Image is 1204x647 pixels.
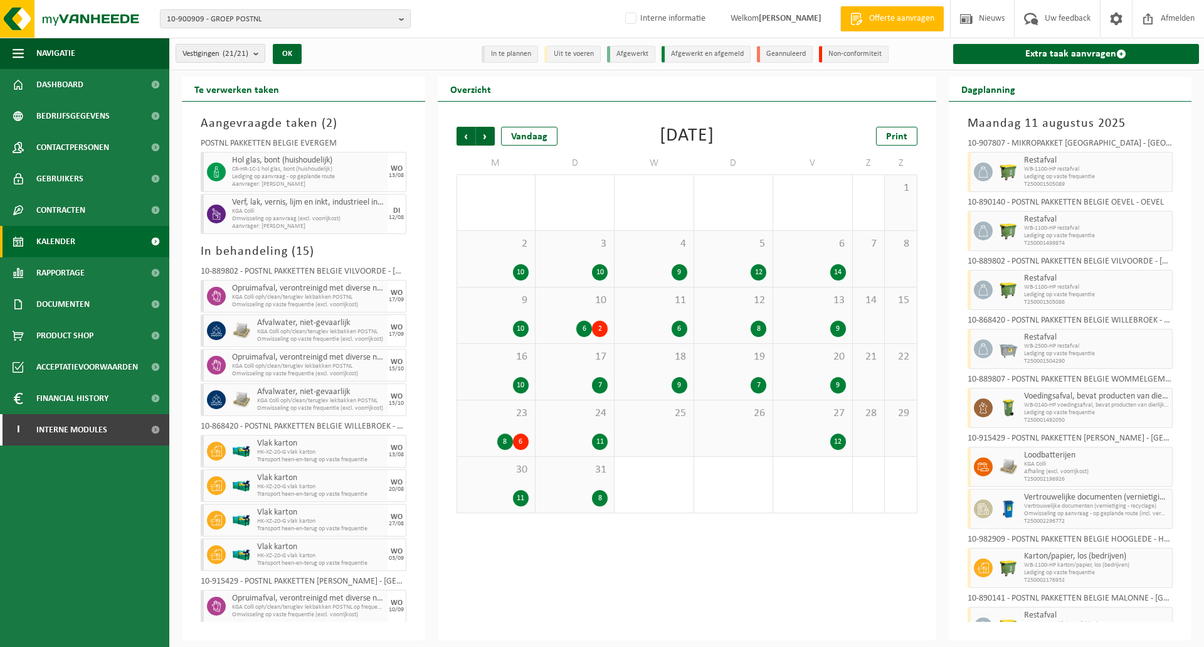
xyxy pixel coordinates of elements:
[232,166,384,173] span: CR-HR-1C-1 hol glas, bont (huishoudelijk)
[257,318,384,328] span: Afvalwater, niet-gevaarlijk
[296,245,310,258] span: 15
[999,281,1018,299] img: WB-1100-HPE-GN-50
[389,555,404,562] div: 03/09
[232,363,384,370] span: KGA Colli oph/clean/teruglev lekbakken POSTNL
[1024,156,1170,166] span: Restafval
[1024,240,1170,247] span: T250001499874
[257,449,384,456] span: HK-XZ-20-G vlak karton
[391,548,403,555] div: WO
[167,10,394,29] span: 10-900909 - GROEP POSTNL
[232,611,384,619] span: Omwisseling op vaste frequentie (excl. voorrijkost)
[391,479,403,486] div: WO
[1024,493,1170,503] span: Vertrouwelijke documenten (vernietiging - recyclage)
[621,181,687,195] span: 27
[1024,333,1170,343] span: Restafval
[542,237,608,251] span: 3
[389,173,404,179] div: 13/08
[542,294,608,307] span: 10
[891,181,910,195] span: 1
[830,321,846,337] div: 9
[859,237,878,251] span: 7
[779,463,845,477] span: 3
[830,264,846,281] div: 14
[576,321,592,337] div: 6
[438,77,504,101] h2: Overzicht
[513,264,529,281] div: 10
[999,457,1018,476] img: LP-PA-00000-WDN-11
[463,294,529,307] span: 9
[36,38,75,69] span: Navigatie
[1024,518,1170,525] span: T250002296772
[623,9,705,28] label: Interne informatie
[257,552,384,560] span: HK-XZ-20-G vlak karton
[36,69,83,100] span: Dashboard
[257,491,384,498] span: Transport heen-en-terug op vaste frequentie
[672,377,687,393] div: 9
[660,127,714,146] div: [DATE]
[859,181,878,195] span: 30
[36,163,83,195] span: Gebruikers
[457,127,475,146] span: Vorige
[866,13,937,25] span: Offerte aanvragen
[700,294,766,307] span: 12
[391,165,403,173] div: WO
[779,237,845,251] span: 6
[773,152,852,174] td: V
[751,264,766,281] div: 12
[949,77,1028,101] h2: Dagplanning
[672,264,687,281] div: 9
[592,264,608,281] div: 10
[968,594,1173,607] div: 10-890141 - POSTNL PAKKETTEN BELGIE MALONNE - [GEOGRAPHIC_DATA]
[36,132,109,163] span: Contactpersonen
[476,127,495,146] span: Volgende
[182,45,248,63] span: Vestigingen
[1024,510,1170,518] span: Omwisseling op aanvraag - op geplande route (incl. verwerking)
[201,577,406,590] div: 10-915429 - POSTNL PAKKETTEN [PERSON_NAME] - [GEOGRAPHIC_DATA]
[36,226,75,257] span: Kalender
[232,442,251,461] img: HK-XZ-20-GN-12
[968,257,1173,270] div: 10-889802 - POSTNL PAKKETTEN BELGIE VILVOORDE - [GEOGRAPHIC_DATA]
[36,257,85,289] span: Rapportage
[621,237,687,251] span: 4
[672,321,687,337] div: 6
[232,284,384,294] span: Opruimafval, verontreinigd met diverse niet-gevaarlijke afvalstoffen
[389,521,404,527] div: 27/08
[779,294,845,307] span: 13
[1024,166,1170,173] span: WB-1100-HP restafval
[232,215,384,223] span: Omwisseling op aanvraag (excl. voorrijkost)
[891,463,910,477] span: 5
[1024,284,1170,291] span: WB-1100-HP restafval
[1024,350,1170,358] span: Lediging op vaste frequentie
[232,321,251,340] img: LP-PA-00000-WDN-11
[1024,468,1170,476] span: Afhaling (excl. voorrijkost)
[621,350,687,364] span: 18
[830,377,846,393] div: 9
[1024,181,1170,188] span: T250001505089
[968,316,1173,329] div: 10-868420 - POSTNL PAKKETTEN BELGIE WILLEBROEK - WILLEBROEK
[1024,225,1170,232] span: WB-1100-HP restafval
[1024,621,1170,628] span: WB-1100-HP déchets résiduels
[859,407,878,420] span: 28
[182,77,292,101] h2: Te verwerken taken
[759,14,821,23] strong: [PERSON_NAME]
[700,407,766,420] span: 26
[1024,562,1170,569] span: WB-1100-HP karton/papier, los (bedrijven)
[232,198,384,208] span: Verf, lak, vernis, lijm en inkt, industrieel in kleinverpakking
[257,328,384,336] span: KGA Colli oph/clean/teruglev lekbakken POSTNL
[257,542,384,552] span: Vlak karton
[201,139,406,152] div: POSTNL PAKKETTEN BELGIE EVERGEM
[497,434,513,450] div: 8
[592,490,608,506] div: 8
[891,350,910,364] span: 22
[779,350,845,364] span: 20
[393,207,400,215] div: DI
[513,321,529,337] div: 10
[544,46,601,63] li: Uit te voeren
[36,414,107,446] span: Interne modules
[513,377,529,393] div: 10
[391,393,403,400] div: WO
[751,321,766,337] div: 8
[621,463,687,477] span: 1
[1024,461,1170,468] span: KGA Colli
[968,114,1173,133] h3: Maandag 11 augustus 2025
